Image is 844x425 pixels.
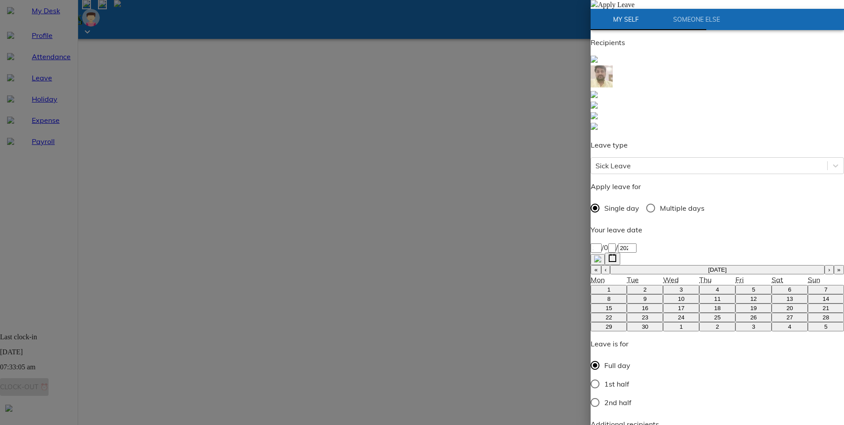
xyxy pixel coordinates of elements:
span: Your leave date [591,225,642,234]
abbr: September 1, 2025 [607,286,610,293]
abbr: September 11, 2025 [714,296,721,302]
a: sumHR admin [591,101,844,111]
span: Full day [604,360,630,371]
abbr: September 13, 2025 [787,296,793,302]
button: September 16, 2025 [627,304,663,313]
button: » [834,265,844,274]
button: [DATE] [610,265,825,274]
a: Loraine Rosa [591,111,844,122]
abbr: September 25, 2025 [714,314,721,321]
abbr: September 12, 2025 [750,296,757,302]
input: -- [608,243,616,253]
a: Prashant Kumar Chaudhary [591,65,844,90]
img: defaultEmp.0e2b4d71.svg [591,112,598,119]
abbr: Sunday [808,275,820,284]
span: Apply Leave [598,1,634,8]
button: September 7, 2025 [808,285,844,294]
span: / [616,243,618,252]
abbr: September 30, 2025 [642,323,648,330]
button: ‹ [601,265,610,274]
span: 1st half [604,379,629,389]
a: Subhdra Yadav [591,55,844,65]
button: September 6, 2025 [772,285,808,294]
span: / [602,243,604,252]
button: September 23, 2025 [627,313,663,322]
button: September 24, 2025 [663,313,699,322]
abbr: September 16, 2025 [642,305,648,311]
a: Soumendra Mahapatra [591,122,844,133]
abbr: September 8, 2025 [607,296,610,302]
abbr: September 28, 2025 [823,314,829,321]
img: 90d1f175-eb9f-4fb6-97a3-73937a860b2a.jpg [591,65,613,87]
button: September 22, 2025 [591,313,627,322]
div: daytype [591,199,844,217]
img: defaultEmp.0e2b4d71.svg [591,91,598,98]
button: September 20, 2025 [772,304,808,313]
button: October 5, 2025 [808,322,844,331]
button: September 2, 2025 [627,285,663,294]
p: Leave type [591,140,844,150]
abbr: September 3, 2025 [680,286,683,293]
abbr: Saturday [772,275,783,284]
img: defaultEmp.0e2b4d71.svg [591,102,598,109]
button: September 18, 2025 [699,304,735,313]
button: September 12, 2025 [735,294,772,304]
abbr: September 21, 2025 [823,305,829,311]
abbr: Friday [735,275,744,284]
abbr: September 24, 2025 [678,314,685,321]
abbr: Wednesday [663,275,679,284]
span: 2nd half [604,397,631,408]
p: Leave is for [591,338,638,349]
button: September 17, 2025 [663,304,699,313]
abbr: September 10, 2025 [678,296,685,302]
abbr: October 4, 2025 [788,323,791,330]
abbr: September 4, 2025 [716,286,719,293]
button: October 1, 2025 [663,322,699,331]
abbr: September 27, 2025 [787,314,793,321]
abbr: September 9, 2025 [644,296,647,302]
button: September 13, 2025 [772,294,808,304]
abbr: September 15, 2025 [606,305,612,311]
input: -- [591,243,602,253]
abbr: Thursday [699,275,712,284]
abbr: September 6, 2025 [788,286,791,293]
span: My Self [596,14,656,25]
abbr: October 5, 2025 [824,323,827,330]
button: September 11, 2025 [699,294,735,304]
abbr: September 14, 2025 [823,296,829,302]
abbr: September 18, 2025 [714,305,721,311]
button: October 2, 2025 [699,322,735,331]
span: 0 [604,243,608,252]
abbr: September 2, 2025 [644,286,647,293]
abbr: October 2, 2025 [716,323,719,330]
abbr: Monday [591,275,605,284]
span: Multiple days [660,203,705,213]
button: September 10, 2025 [663,294,699,304]
button: September 9, 2025 [627,294,663,304]
abbr: Tuesday [627,275,639,284]
button: « [591,265,601,274]
button: September 30, 2025 [627,322,663,331]
button: September 15, 2025 [591,304,627,313]
div: Gender [591,356,638,412]
button: September 21, 2025 [808,304,844,313]
abbr: September 5, 2025 [752,286,755,293]
span: Single day [604,203,639,213]
a: ASHISH JHA [591,90,844,101]
input: ---- [618,243,637,253]
abbr: September 17, 2025 [678,305,685,311]
abbr: September 7, 2025 [824,286,827,293]
button: September 29, 2025 [591,322,627,331]
button: September 19, 2025 [735,304,772,313]
abbr: September 26, 2025 [750,314,757,321]
abbr: September 20, 2025 [787,305,793,311]
button: › [825,265,833,274]
button: September 25, 2025 [699,313,735,322]
button: September 3, 2025 [663,285,699,294]
abbr: September 22, 2025 [606,314,612,321]
button: September 4, 2025 [699,285,735,294]
img: defaultEmp.0e2b4d71.svg [591,123,598,130]
button: September 14, 2025 [808,294,844,304]
button: October 4, 2025 [772,322,808,331]
button: September 1, 2025 [591,285,627,294]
